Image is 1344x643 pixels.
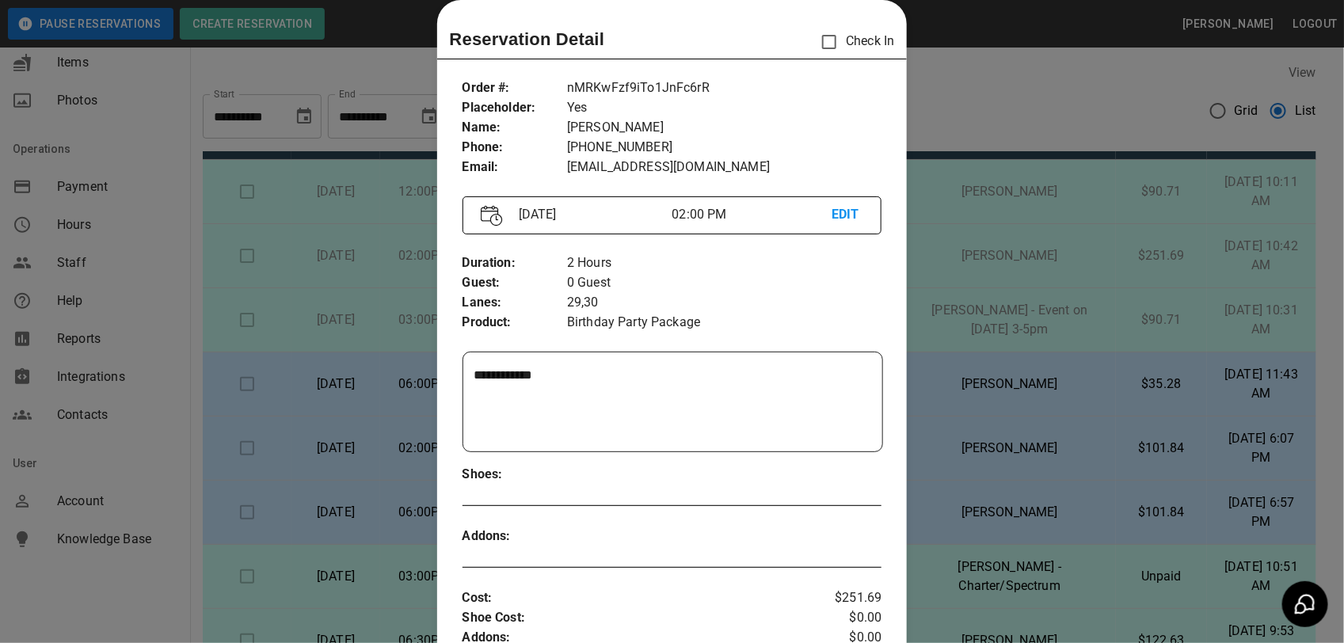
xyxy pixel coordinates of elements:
[567,138,881,158] p: [PHONE_NUMBER]
[463,313,567,333] p: Product :
[463,98,567,118] p: Placeholder :
[463,588,813,608] p: Cost :
[463,253,567,273] p: Duration :
[567,273,881,293] p: 0 Guest
[813,25,894,59] p: Check In
[832,205,863,225] p: EDIT
[463,118,567,138] p: Name :
[450,26,605,52] p: Reservation Detail
[567,78,881,98] p: nMRKwFzf9iTo1JnFc6rR
[463,158,567,177] p: Email :
[481,205,503,226] img: Vector
[812,608,881,628] p: $0.00
[567,253,881,273] p: 2 Hours
[463,293,567,313] p: Lanes :
[567,118,881,138] p: [PERSON_NAME]
[567,98,881,118] p: Yes
[463,465,567,485] p: Shoes :
[812,588,881,608] p: $251.69
[512,205,672,224] p: [DATE]
[463,78,567,98] p: Order # :
[463,273,567,293] p: Guest :
[463,527,567,546] p: Addons :
[567,313,881,333] p: Birthday Party Package
[463,608,813,628] p: Shoe Cost :
[567,293,881,313] p: 29,30
[567,158,881,177] p: [EMAIL_ADDRESS][DOMAIN_NAME]
[672,205,832,224] p: 02:00 PM
[463,138,567,158] p: Phone :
